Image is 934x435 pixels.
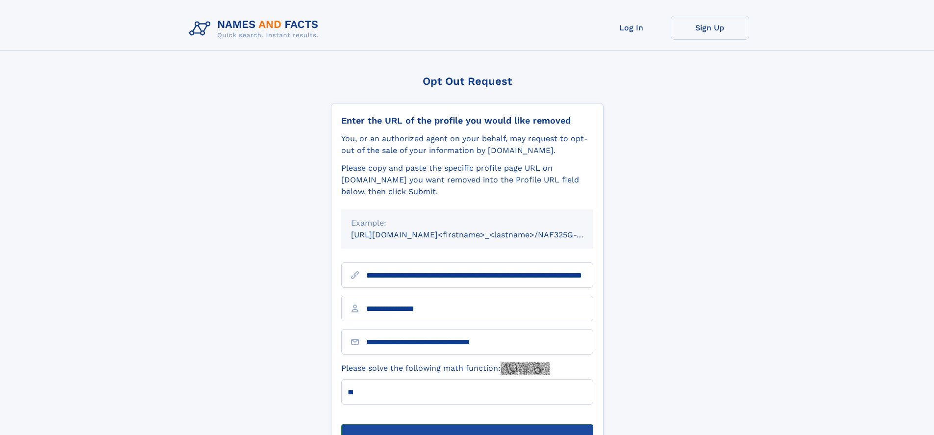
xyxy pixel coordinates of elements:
[592,16,671,40] a: Log In
[341,162,593,198] div: Please copy and paste the specific profile page URL on [DOMAIN_NAME] you want removed into the Pr...
[331,75,604,87] div: Opt Out Request
[341,115,593,126] div: Enter the URL of the profile you would like removed
[671,16,749,40] a: Sign Up
[185,16,327,42] img: Logo Names and Facts
[351,217,583,229] div: Example:
[341,133,593,156] div: You, or an authorized agent on your behalf, may request to opt-out of the sale of your informatio...
[351,230,612,239] small: [URL][DOMAIN_NAME]<firstname>_<lastname>/NAF325G-xxxxxxxx
[341,362,550,375] label: Please solve the following math function:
